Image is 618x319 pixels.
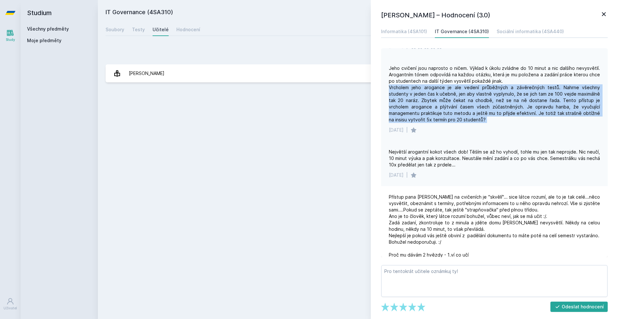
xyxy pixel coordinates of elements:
a: Hodnocení [176,23,200,36]
div: Hodnocení [176,26,200,33]
div: Uživatel [4,306,17,311]
a: Uživatel [1,294,19,314]
a: Učitelé [153,23,169,36]
a: Všechny předměty [27,26,69,32]
span: Moje předměty [27,37,61,44]
a: Testy [132,23,145,36]
a: Soubory [106,23,124,36]
div: Study [6,37,15,42]
a: Study [1,26,19,45]
h2: IT Governance (4SA310) [106,8,538,18]
div: Soubory [106,26,124,33]
div: [PERSON_NAME] [129,67,164,80]
div: Jeho cvičení jsou naprosto o ničem. Výklad k úkolu zvládne do 10 minut a nic dalšího nevysvětlí. ... [389,65,600,123]
a: [PERSON_NAME] 12 hodnocení 3.0 [106,64,610,82]
div: Testy [132,26,145,33]
div: Učitelé [153,26,169,33]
